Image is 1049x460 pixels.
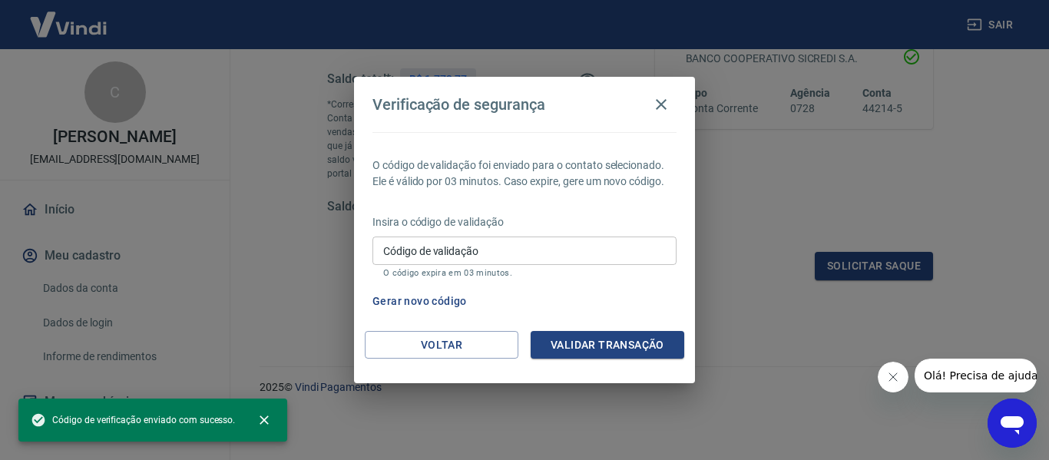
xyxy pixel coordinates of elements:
[531,331,684,359] button: Validar transação
[31,412,235,428] span: Código de verificação enviado com sucesso.
[878,362,908,392] iframe: Fechar mensagem
[372,157,677,190] p: O código de validação foi enviado para o contato selecionado. Ele é válido por 03 minutos. Caso e...
[366,287,473,316] button: Gerar novo código
[365,331,518,359] button: Voltar
[372,214,677,230] p: Insira o código de validação
[915,359,1037,392] iframe: Mensagem da empresa
[372,95,545,114] h4: Verificação de segurança
[383,268,666,278] p: O código expira em 03 minutos.
[247,403,281,437] button: close
[9,11,129,23] span: Olá! Precisa de ajuda?
[988,399,1037,448] iframe: Botão para abrir a janela de mensagens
